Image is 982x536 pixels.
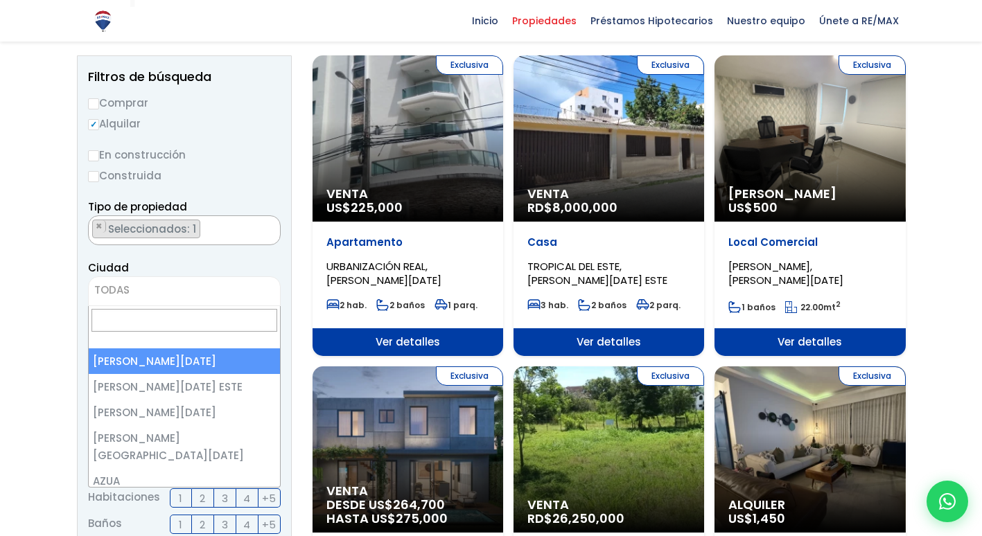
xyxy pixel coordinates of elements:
a: Exclusiva Venta RD$8,000,000 Casa TROPICAL DEL ESTE, [PERSON_NAME][DATE] ESTE 3 hab. 2 baños 2 pa... [514,55,704,356]
span: 2 baños [376,299,425,311]
span: Ciudad [88,260,129,275]
span: Exclusiva [436,366,503,386]
span: Venta [326,187,489,201]
span: 1 baños [728,301,775,313]
span: × [96,220,103,233]
li: [PERSON_NAME][DATE] [89,348,280,374]
span: 1,450 [753,510,785,527]
span: Exclusiva [637,366,704,386]
span: 3 hab. [527,299,568,311]
span: Exclusiva [839,366,906,386]
span: mt [785,301,841,313]
span: TODAS [94,283,130,297]
span: Exclusiva [637,55,704,75]
span: 2 [200,516,205,533]
span: RD$ [527,199,617,216]
span: 264,700 [393,496,445,513]
span: US$ [728,510,785,527]
span: +5 [262,516,276,533]
span: 500 [753,199,778,216]
span: TODAS [89,280,280,300]
span: Exclusiva [839,55,906,75]
li: [PERSON_NAME][DATE] [89,400,280,425]
p: Apartamento [326,235,489,249]
label: Construida [88,167,281,184]
span: US$ [728,199,778,216]
li: AZUA [89,468,280,494]
span: Venta [527,498,690,512]
span: Préstamos Hipotecarios [584,10,720,31]
span: 4 [243,516,250,533]
span: Inicio [465,10,505,31]
span: 1 parq. [435,299,477,311]
label: En construcción [88,146,281,163]
p: Casa [527,235,690,249]
span: Baños [88,515,122,534]
span: 1 [179,516,182,533]
span: Venta [527,187,690,201]
span: TROPICAL DEL ESTE, [PERSON_NAME][DATE] ESTE [527,259,667,287]
input: Comprar [88,98,99,109]
button: Remove all items [265,220,273,233]
span: 2 parq. [636,299,681,311]
li: [PERSON_NAME][GEOGRAPHIC_DATA][DATE] [89,425,280,468]
p: Local Comercial [728,235,891,249]
input: Construida [88,171,99,182]
span: Venta [326,484,489,498]
span: Alquiler [728,498,891,512]
span: 2 hab. [326,299,367,311]
span: URBANIZACIÓN REAL, [PERSON_NAME][DATE] [326,259,441,287]
span: DESDE US$ [326,498,489,526]
a: Exclusiva [PERSON_NAME] US$500 Local Comercial [PERSON_NAME], [PERSON_NAME][DATE] 1 baños 22.00mt... [714,55,905,356]
button: Remove item [93,220,106,233]
span: 4 [243,490,250,507]
h2: Filtros de búsqueda [88,70,281,84]
span: 2 [200,490,205,507]
span: 22.00 [800,301,823,313]
span: [PERSON_NAME] [728,187,891,201]
input: En construcción [88,150,99,161]
span: 3 [222,516,228,533]
li: [PERSON_NAME][DATE] ESTE [89,374,280,400]
span: Ver detalles [313,328,503,356]
span: 2 baños [578,299,626,311]
span: US$ [326,199,403,216]
span: +5 [262,490,276,507]
span: HASTA US$ [326,512,489,526]
sup: 2 [836,299,841,310]
span: 3 [222,490,228,507]
span: 8,000,000 [552,199,617,216]
img: Logo de REMAX [91,9,115,33]
span: RD$ [527,510,624,527]
span: Habitaciones [88,488,160,508]
span: Ver detalles [714,328,905,356]
span: [PERSON_NAME], [PERSON_NAME][DATE] [728,259,843,287]
span: Únete a RE/MAX [812,10,906,31]
label: Alquilar [88,115,281,132]
span: Tipo de propiedad [88,199,187,214]
textarea: Search [89,216,96,246]
input: Alquilar [88,119,99,130]
span: 26,250,000 [552,510,624,527]
span: TODAS [88,276,281,306]
input: Search [91,309,277,332]
span: Nuestro equipo [720,10,812,31]
span: 275,000 [396,510,448,527]
li: APARTAMENTO [92,220,200,238]
span: Seleccionados: 1 [107,222,200,236]
span: 1 [179,490,182,507]
label: Comprar [88,94,281,111]
span: Ver detalles [514,328,704,356]
span: Exclusiva [436,55,503,75]
a: Exclusiva Venta US$225,000 Apartamento URBANIZACIÓN REAL, [PERSON_NAME][DATE] 2 hab. 2 baños 1 pa... [313,55,503,356]
span: 225,000 [351,199,403,216]
span: × [265,220,272,233]
span: Propiedades [505,10,584,31]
